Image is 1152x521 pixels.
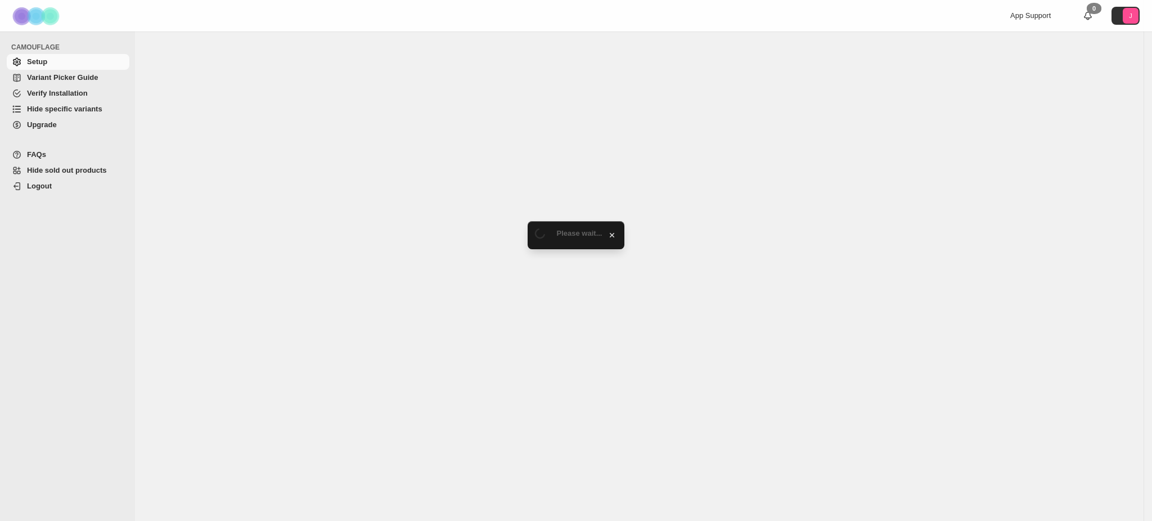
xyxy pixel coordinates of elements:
span: CAMOUFLAGE [11,43,129,52]
a: 0 [1082,10,1093,21]
a: Hide specific variants [7,101,129,117]
button: Avatar with initials J [1111,7,1140,25]
a: Variant Picker Guide [7,70,129,86]
a: FAQs [7,147,129,163]
span: Verify Installation [27,89,88,97]
span: Setup [27,57,47,66]
a: Verify Installation [7,86,129,101]
a: Logout [7,178,129,194]
a: Setup [7,54,129,70]
span: Avatar with initials J [1123,8,1138,24]
span: FAQs [27,150,46,159]
span: Please wait... [557,229,602,237]
text: J [1129,12,1132,19]
img: Camouflage [9,1,65,32]
span: App Support [1010,11,1051,20]
span: Logout [27,182,52,190]
span: Variant Picker Guide [27,73,98,82]
a: Hide sold out products [7,163,129,178]
a: Upgrade [7,117,129,133]
div: 0 [1087,3,1101,14]
span: Upgrade [27,120,57,129]
span: Hide specific variants [27,105,102,113]
span: Hide sold out products [27,166,107,174]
